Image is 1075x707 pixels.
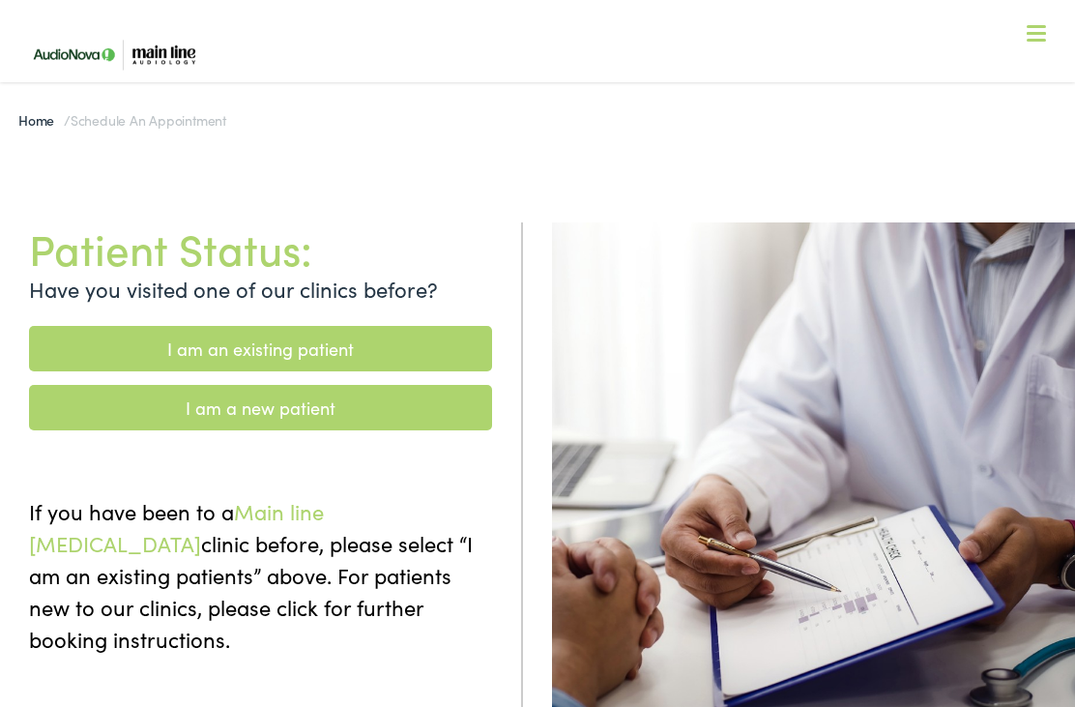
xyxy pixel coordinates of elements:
h1: Patient Status: [29,222,492,274]
a: What We Offer [36,77,1054,137]
a: I am an existing patient [29,326,492,371]
span: Main line [MEDICAL_DATA] [29,496,324,558]
a: Home [18,110,64,130]
a: I am a new patient [29,385,492,430]
span: / [18,110,226,130]
p: Have you visited one of our clinics before? [29,273,492,305]
p: If you have been to a clinic before, please select “I am an existing patients” above. For patient... [29,495,492,655]
span: Schedule an Appointment [71,110,226,130]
